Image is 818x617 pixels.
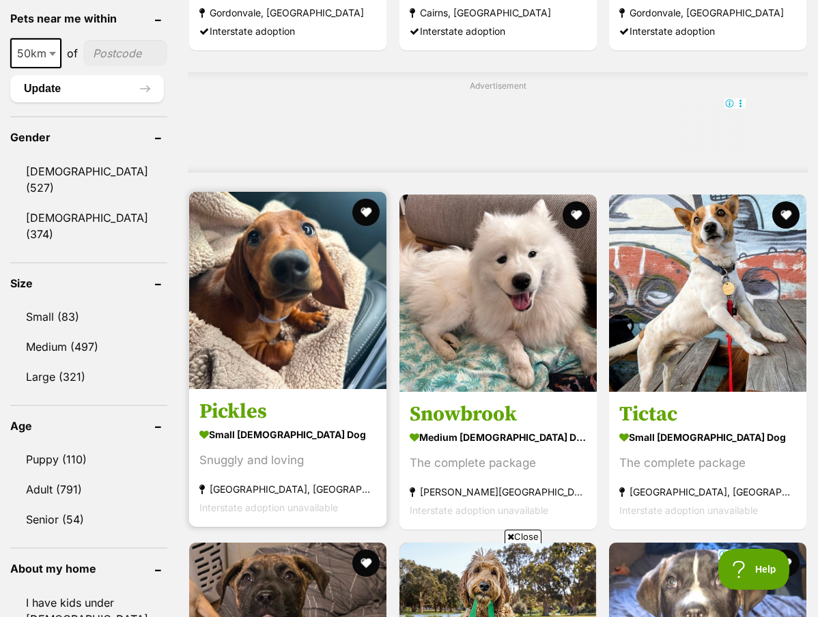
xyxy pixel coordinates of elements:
header: Pets near me within [10,12,167,25]
strong: [GEOGRAPHIC_DATA], [GEOGRAPHIC_DATA] [199,480,376,498]
header: Size [10,277,167,289]
h3: Pickles [199,399,376,425]
header: Gender [10,131,167,143]
span: Interstate adoption unavailable [410,504,548,516]
a: Medium (497) [10,332,167,361]
strong: Gordonvale, [GEOGRAPHIC_DATA] [619,3,796,22]
input: postcode [83,40,167,66]
a: Small (83) [10,302,167,331]
div: Interstate adoption [410,22,587,40]
a: Senior (54) [10,505,167,534]
iframe: Help Scout Beacon - Open [718,549,791,590]
a: Adult (791) [10,475,167,504]
img: Snowbrook - Samoyed Dog [399,195,597,392]
a: Large (321) [10,362,167,391]
div: The complete package [619,454,796,472]
a: [DEMOGRAPHIC_DATA] (527) [10,157,167,202]
div: Advertisement [188,72,808,173]
strong: small [DEMOGRAPHIC_DATA] Dog [619,427,796,447]
strong: small [DEMOGRAPHIC_DATA] Dog [199,425,376,444]
strong: [GEOGRAPHIC_DATA], [GEOGRAPHIC_DATA] [619,483,796,501]
button: favourite [562,201,589,229]
a: [DEMOGRAPHIC_DATA] (374) [10,203,167,248]
a: Snowbrook medium [DEMOGRAPHIC_DATA] Dog The complete package [PERSON_NAME][GEOGRAPHIC_DATA] Inter... [399,391,597,530]
iframe: Advertisement [249,98,746,159]
a: Puppy (110) [10,445,167,474]
iframe: Advertisement [78,549,740,610]
button: favourite [772,201,800,229]
header: About my home [10,562,167,575]
button: Update [10,75,164,102]
span: of [67,45,78,61]
strong: [PERSON_NAME][GEOGRAPHIC_DATA] [410,483,587,501]
h3: Snowbrook [410,401,587,427]
button: favourite [352,199,380,226]
header: Age [10,420,167,432]
a: Tictac small [DEMOGRAPHIC_DATA] Dog The complete package [GEOGRAPHIC_DATA], [GEOGRAPHIC_DATA] Int... [609,391,806,530]
span: Interstate adoption unavailable [199,502,338,513]
img: Tictac - Jack Russell Terrier Dog [609,195,806,392]
div: Interstate adoption [199,22,376,40]
div: The complete package [410,454,587,472]
img: Pickles - Dachshund Dog [189,192,386,389]
strong: medium [DEMOGRAPHIC_DATA] Dog [410,427,587,447]
span: 50km [10,38,61,68]
div: Interstate adoption [619,22,796,40]
a: Pickles small [DEMOGRAPHIC_DATA] Dog Snuggly and loving [GEOGRAPHIC_DATA], [GEOGRAPHIC_DATA] Inte... [189,388,386,527]
strong: Gordonvale, [GEOGRAPHIC_DATA] [199,3,376,22]
h3: Tictac [619,401,796,427]
span: Interstate adoption unavailable [619,504,758,516]
span: 50km [12,44,60,63]
img: consumer-privacy-logo.png [1,1,12,12]
strong: Cairns, [GEOGRAPHIC_DATA] [410,3,587,22]
span: Close [505,530,541,543]
div: Snuggly and loving [199,451,376,470]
